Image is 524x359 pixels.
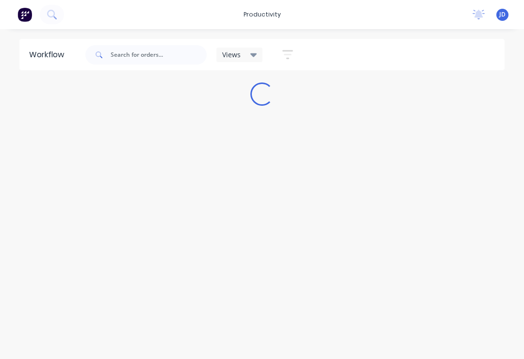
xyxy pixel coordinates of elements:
[17,7,32,22] img: Factory
[111,45,207,65] input: Search for orders...
[222,49,241,60] span: Views
[499,10,506,19] span: JD
[29,49,69,61] div: Workflow
[239,7,286,22] div: productivity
